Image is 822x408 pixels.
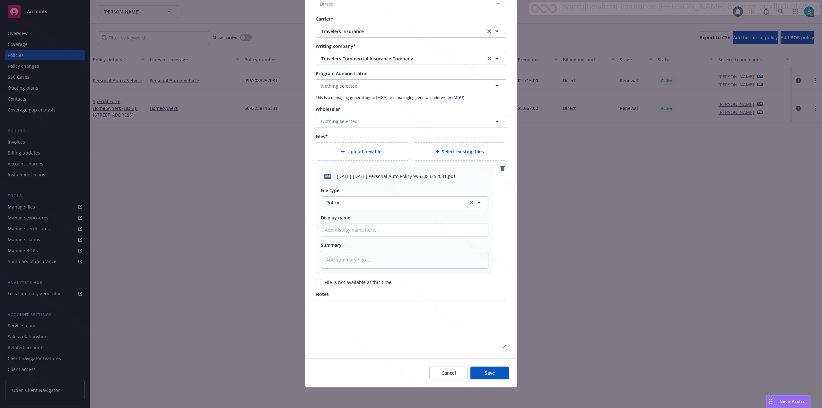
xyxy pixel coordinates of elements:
span: Carrier* [316,16,333,22]
span: Notes [316,291,329,297]
span: pdf [324,174,331,179]
span: Nova Assist [780,399,805,404]
button: Nova Assist [766,395,810,408]
span: File type [321,187,339,193]
button: Nothing selected [316,79,506,92]
div: Drag to move [766,395,774,408]
span: Nothing selected [321,83,358,89]
span: Display name [321,215,350,221]
div: Select existing files [413,142,506,161]
a: clear selection [485,55,493,62]
button: Save [470,367,509,379]
span: [DATE]-[DATE] Personal Auto Policy 9963083252031.pdf [337,173,455,180]
span: Save [485,370,495,376]
input: Add display name here... [321,224,488,236]
a: clear selection [468,199,475,207]
a: clear selection [485,27,493,35]
span: Wholesaler [316,106,340,112]
span: This is a managing general agent (MGA) or a managing general underwriter (MGU). [316,95,506,100]
span: Policy [326,199,460,206]
a: remove [499,164,506,172]
button: Cancel [429,367,468,379]
span: Cancel [442,370,456,376]
button: Policyclear selection [321,196,488,209]
span: Travelers Commercial Insurance Company [321,55,476,62]
span: Writing company* [316,43,356,49]
div: Upload new files [316,142,409,161]
span: File is not available at this time [325,279,391,285]
span: Select existing files [442,148,484,155]
span: Upload new files [347,148,384,155]
span: Travelers Insurance [321,28,476,35]
span: Program Administrator [316,70,367,76]
span: Files* [316,133,328,139]
span: Summary [321,242,342,248]
button: Travelers Commercial Insurance Companyclear selection [316,52,506,65]
button: Travelers Insuranceclear selection [316,25,506,38]
button: Nothing selected [316,115,506,128]
span: Nothing selected [321,118,358,125]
